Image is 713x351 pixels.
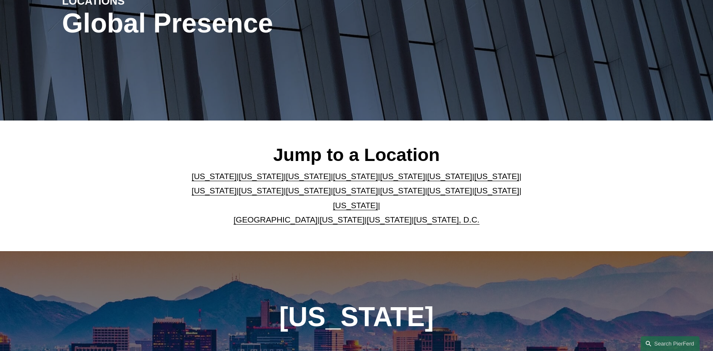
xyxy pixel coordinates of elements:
[233,215,318,224] a: [GEOGRAPHIC_DATA]
[239,186,284,195] a: [US_STATE]
[427,172,472,181] a: [US_STATE]
[474,186,519,195] a: [US_STATE]
[62,8,455,39] h1: Global Presence
[286,172,331,181] a: [US_STATE]
[320,215,365,224] a: [US_STATE]
[185,144,528,166] h2: Jump to a Location
[185,169,528,228] p: | | | | | | | | | | | | | | | | | |
[333,201,378,210] a: [US_STATE]
[192,172,237,181] a: [US_STATE]
[234,302,479,332] h1: [US_STATE]
[333,186,378,195] a: [US_STATE]
[286,186,331,195] a: [US_STATE]
[427,186,472,195] a: [US_STATE]
[380,172,425,181] a: [US_STATE]
[239,172,284,181] a: [US_STATE]
[333,172,378,181] a: [US_STATE]
[192,186,237,195] a: [US_STATE]
[380,186,425,195] a: [US_STATE]
[367,215,412,224] a: [US_STATE]
[474,172,519,181] a: [US_STATE]
[641,336,700,351] a: Search this site
[414,215,480,224] a: [US_STATE], D.C.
